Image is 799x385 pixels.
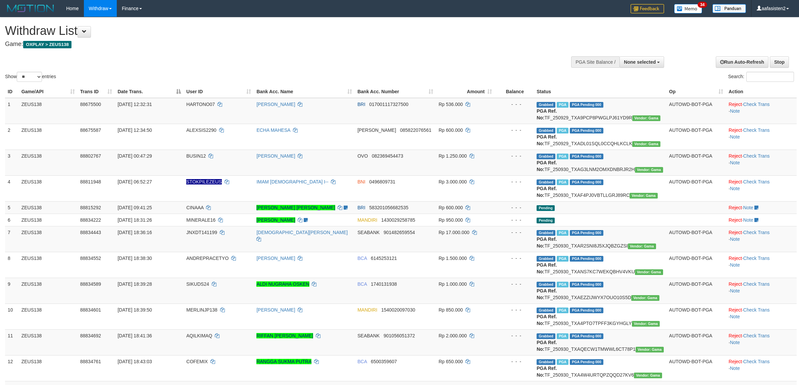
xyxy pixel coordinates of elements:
td: TF_250930_TXAQECW1TMWWL6CT78P1 [534,329,666,355]
td: AUTOWD-BOT-PGA [666,355,726,381]
span: Grabbed [537,308,555,313]
td: 12 [5,355,19,381]
div: - - - [497,307,531,313]
a: [PERSON_NAME] [256,153,295,159]
span: PGA Pending [570,230,603,236]
span: 88834222 [80,217,101,223]
td: ZEUS138 [19,304,78,329]
input: Search: [746,72,794,82]
td: · · [726,175,797,201]
td: 1 [5,98,19,124]
td: TF_250930_TXAEZZIJWYX7OUO10S5D [534,278,666,304]
td: ZEUS138 [19,226,78,252]
img: Button%20Memo.svg [674,4,702,13]
span: Copy 901482659554 to clipboard [384,230,415,235]
span: Rp 600.000 [439,205,463,210]
span: OXPLAY > ZEUS138 [23,41,71,48]
span: Grabbed [537,256,555,262]
td: TF_250930_TXA4W4URTQPZQQD27KV6 [534,355,666,381]
a: Check Trans [743,230,770,235]
td: TF_250930_TXAR2SNI8J5XJQBZGZSI [534,226,666,252]
span: Vendor URL: https://trx31.1velocity.biz [635,269,663,275]
span: Rp 2.000.000 [439,333,467,338]
a: Note [730,186,740,191]
span: BCA [357,256,367,261]
td: · [726,214,797,226]
th: Trans ID: activate to sort column ascending [78,86,115,98]
b: PGA Ref. No: [537,288,557,300]
span: BRI [357,205,365,210]
a: [PERSON_NAME] [256,307,295,313]
a: Check Trans [743,102,770,107]
span: MANDIRI [357,217,377,223]
div: PGA Site Balance / [571,56,619,68]
td: · · [726,278,797,304]
b: PGA Ref. No: [537,314,557,326]
span: Copy 1740131938 to clipboard [371,281,397,287]
a: Reject [729,281,742,287]
td: ZEUS138 [19,329,78,355]
span: PGA Pending [570,154,603,159]
span: Copy 017001117327500 to clipboard [369,102,408,107]
span: Copy 901056051372 to clipboard [384,333,415,338]
a: Check Trans [743,333,770,338]
span: 88834601 [80,307,101,313]
span: Rp 17.000.000 [439,230,469,235]
td: AUTOWD-BOT-PGA [666,175,726,201]
td: 11 [5,329,19,355]
td: AUTOWD-BOT-PGA [666,150,726,175]
span: 88811948 [80,179,101,184]
a: ALDI NUGRAHA OSKEN [256,281,309,287]
span: Vendor URL: https://trx31.1velocity.biz [632,141,660,147]
td: · · [726,226,797,252]
a: Reject [729,307,742,313]
span: Rp 650.000 [439,359,463,364]
td: · · [726,252,797,278]
td: AUTOWD-BOT-PGA [666,304,726,329]
a: Reject [729,230,742,235]
span: MERLINJP138 [186,307,217,313]
td: AUTOWD-BOT-PGA [666,252,726,278]
td: ZEUS138 [19,278,78,304]
div: - - - [497,178,531,185]
span: PGA Pending [570,179,603,185]
span: Copy 583201056682535 to clipboard [369,205,408,210]
label: Search: [728,72,794,82]
td: · · [726,150,797,175]
a: Reject [729,153,742,159]
span: [DATE] 18:43:03 [117,359,152,364]
span: [DATE] 00:47:29 [117,153,152,159]
td: TF_250930_TXANS7KC7WEKQBHV4VKU [534,252,666,278]
div: - - - [497,204,531,211]
a: [PERSON_NAME] [256,217,295,223]
a: Note [730,262,740,268]
span: Copy 6145253121 to clipboard [371,256,397,261]
a: Reject [729,359,742,364]
span: Marked by aafpengsreynich [557,128,568,133]
a: Reject [729,333,742,338]
td: AUTOWD-BOT-PGA [666,278,726,304]
div: - - - [497,358,531,365]
select: Showentries [17,72,42,82]
span: Marked by aafsreyleap [557,179,568,185]
span: Pending [537,205,555,211]
td: 2 [5,124,19,150]
td: 6 [5,214,19,226]
span: 88675500 [80,102,101,107]
span: 88834443 [80,230,101,235]
th: Op: activate to sort column ascending [666,86,726,98]
a: [PERSON_NAME] [256,256,295,261]
div: - - - [497,255,531,262]
span: SEABANK [357,333,380,338]
a: Run Auto-Refresh [716,56,768,68]
span: Copy 1430029258785 to clipboard [381,217,415,223]
span: Marked by aafsolysreylen [557,256,568,262]
span: BRI [357,102,365,107]
span: Grabbed [537,179,555,185]
span: SIKUDS24 [186,281,209,287]
th: Bank Acc. Name: activate to sort column ascending [254,86,355,98]
span: PGA Pending [570,256,603,262]
span: 88815292 [80,205,101,210]
span: 88802767 [80,153,101,159]
span: Vendor URL: https://trx31.1velocity.biz [632,115,660,121]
